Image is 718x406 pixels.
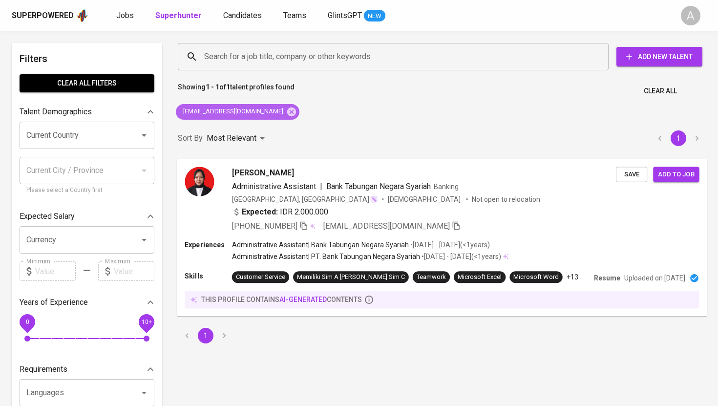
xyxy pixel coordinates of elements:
a: Superpoweredapp logo [12,8,89,23]
div: Microsoft Word [513,272,558,281]
p: Showing of talent profiles found [178,82,295,100]
p: Resume [594,273,620,283]
a: Teams [283,10,308,22]
nav: pagination navigation [651,130,706,146]
span: Clear All [644,85,677,97]
button: Clear All [640,82,681,100]
b: 1 - 1 [206,83,219,91]
span: 0 [25,319,29,325]
button: page 1 [198,328,213,343]
a: Candidates [223,10,264,22]
input: Value [35,261,76,281]
h6: Filters [20,51,154,66]
div: Most Relevant [207,129,268,148]
button: page 1 [671,130,686,146]
div: [GEOGRAPHIC_DATA], [GEOGRAPHIC_DATA] [232,194,378,204]
p: • [DATE] - [DATE] ( <1 years ) [420,252,501,261]
span: [PHONE_NUMBER] [232,221,297,230]
img: 0a8d14c4f24258da237f707a7208eed9.jpg [185,167,214,196]
p: Most Relevant [207,132,256,144]
p: Requirements [20,363,67,375]
p: Please select a Country first [26,186,148,195]
button: Open [137,233,151,247]
p: • [DATE] - [DATE] ( <1 years ) [409,240,490,250]
p: Not open to relocation [472,194,540,204]
input: Value [114,261,154,281]
span: Candidates [223,11,262,20]
button: Clear All filters [20,74,154,92]
span: Banking [434,182,459,190]
p: Talent Demographics [20,106,92,118]
p: Administrative Assistant | Bank Tabungan Negara Syariah [232,240,409,250]
div: Requirements [20,360,154,379]
div: Microsoft Excel [458,272,502,281]
div: A [681,6,700,25]
p: Skills [185,271,232,281]
span: Administrative Assistant [232,181,317,191]
div: Expected Salary [20,207,154,226]
div: Teamwork [417,272,446,281]
span: Jobs [116,11,134,20]
p: Experiences [185,240,232,250]
p: Uploaded on [DATE] [624,273,685,283]
p: Expected Salary [20,211,75,222]
p: Administrative Assistant | PT. Bank Tabungan Negara Syariah [232,252,420,261]
span: [EMAIL_ADDRESS][DOMAIN_NAME] [323,221,450,230]
div: Talent Demographics [20,102,154,122]
a: Jobs [116,10,136,22]
a: [PERSON_NAME]Administrative Assistant|Bank Tabungan Negara SyariahBanking[GEOGRAPHIC_DATA], [GEOG... [178,159,706,316]
a: Superhunter [155,10,204,22]
button: Save [616,167,647,182]
b: 1 [226,83,230,91]
b: Expected: [242,206,278,217]
span: Save [621,169,642,180]
p: Years of Experience [20,297,88,308]
button: Open [137,386,151,400]
span: AI-generated [279,296,327,303]
img: app logo [76,8,89,23]
b: Superhunter [155,11,202,20]
button: Open [137,128,151,142]
span: Bank Tabungan Negara Syariah [326,181,431,191]
span: Teams [283,11,306,20]
span: NEW [364,11,385,21]
p: Sort By [178,132,203,144]
p: +13 [567,272,578,282]
div: Customer Service [236,272,285,281]
div: Years of Experience [20,293,154,312]
span: | [320,180,322,192]
div: IDR 2.000.000 [232,206,329,217]
img: magic_wand.svg [370,195,378,203]
a: GlintsGPT NEW [328,10,385,22]
div: Memiliki Sim A [PERSON_NAME] Sim C [297,272,405,281]
span: [PERSON_NAME] [232,167,294,178]
p: this profile contains contents [201,295,362,304]
span: 10+ [141,319,151,325]
nav: pagination navigation [178,328,233,343]
div: Superpowered [12,10,74,21]
span: Add New Talent [624,51,695,63]
span: Clear All filters [27,77,147,89]
button: Add New Talent [616,47,702,66]
span: Add to job [658,169,694,180]
span: [EMAIL_ADDRESS][DOMAIN_NAME] [176,107,289,116]
div: [EMAIL_ADDRESS][DOMAIN_NAME] [176,104,299,120]
button: Add to job [653,167,699,182]
span: [DEMOGRAPHIC_DATA] [388,194,462,204]
span: GlintsGPT [328,11,362,20]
